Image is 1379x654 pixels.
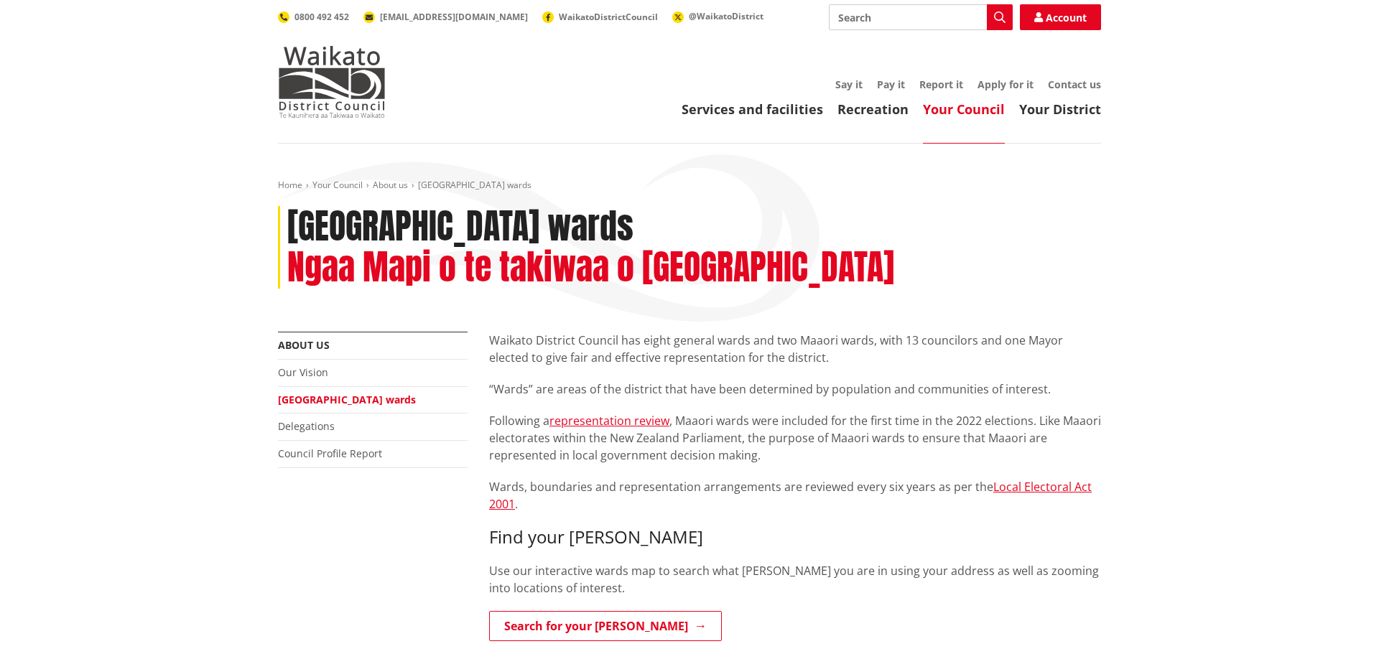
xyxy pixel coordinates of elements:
[1048,78,1101,91] a: Contact us
[278,447,382,460] a: Council Profile Report
[919,78,963,91] a: Report it
[689,10,763,22] span: @WaikatoDistrict
[278,46,386,118] img: Waikato District Council - Te Kaunihera aa Takiwaa o Waikato
[278,393,416,406] a: [GEOGRAPHIC_DATA] wards
[489,478,1101,513] p: Wards, boundaries and representation arrangements are reviewed every six years as per the .
[489,562,1101,597] p: Use our interactive wards map to search what [PERSON_NAME] you are in using your address as well ...
[287,206,633,248] h1: [GEOGRAPHIC_DATA] wards
[1020,4,1101,30] a: Account
[363,11,528,23] a: [EMAIL_ADDRESS][DOMAIN_NAME]
[278,338,330,352] a: About us
[380,11,528,23] span: [EMAIL_ADDRESS][DOMAIN_NAME]
[278,179,302,191] a: Home
[1019,101,1101,118] a: Your District
[489,332,1101,366] p: Waikato District Council has eight general wards and two Maaori wards, with 13 councilors and one...
[278,11,349,23] a: 0800 492 452
[837,101,909,118] a: Recreation
[489,479,1092,512] a: Local Electoral Act 2001
[559,11,658,23] span: WaikatoDistrictCouncil
[978,78,1034,91] a: Apply for it
[418,179,531,191] span: [GEOGRAPHIC_DATA] wards
[373,179,408,191] a: About us
[835,78,863,91] a: Say it
[672,10,763,22] a: @WaikatoDistrict
[489,527,1101,548] h3: Find your [PERSON_NAME]
[489,611,722,641] a: Search for your [PERSON_NAME]
[682,101,823,118] a: Services and facilities
[542,11,658,23] a: WaikatoDistrictCouncil
[549,413,669,429] a: representation review
[278,365,328,379] a: Our Vision
[312,179,363,191] a: Your Council
[877,78,905,91] a: Pay it
[489,412,1101,464] p: Following a , Maaori wards were included for the first time in the 2022 elections. Like Maaori el...
[278,419,335,433] a: Delegations
[287,247,894,289] h2: Ngaa Mapi o te takiwaa o [GEOGRAPHIC_DATA]
[829,4,1013,30] input: Search input
[278,179,1101,192] nav: breadcrumb
[294,11,349,23] span: 0800 492 452
[923,101,1005,118] a: Your Council
[489,380,1101,398] p: “Wards” are areas of the district that have been determined by population and communities of inte...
